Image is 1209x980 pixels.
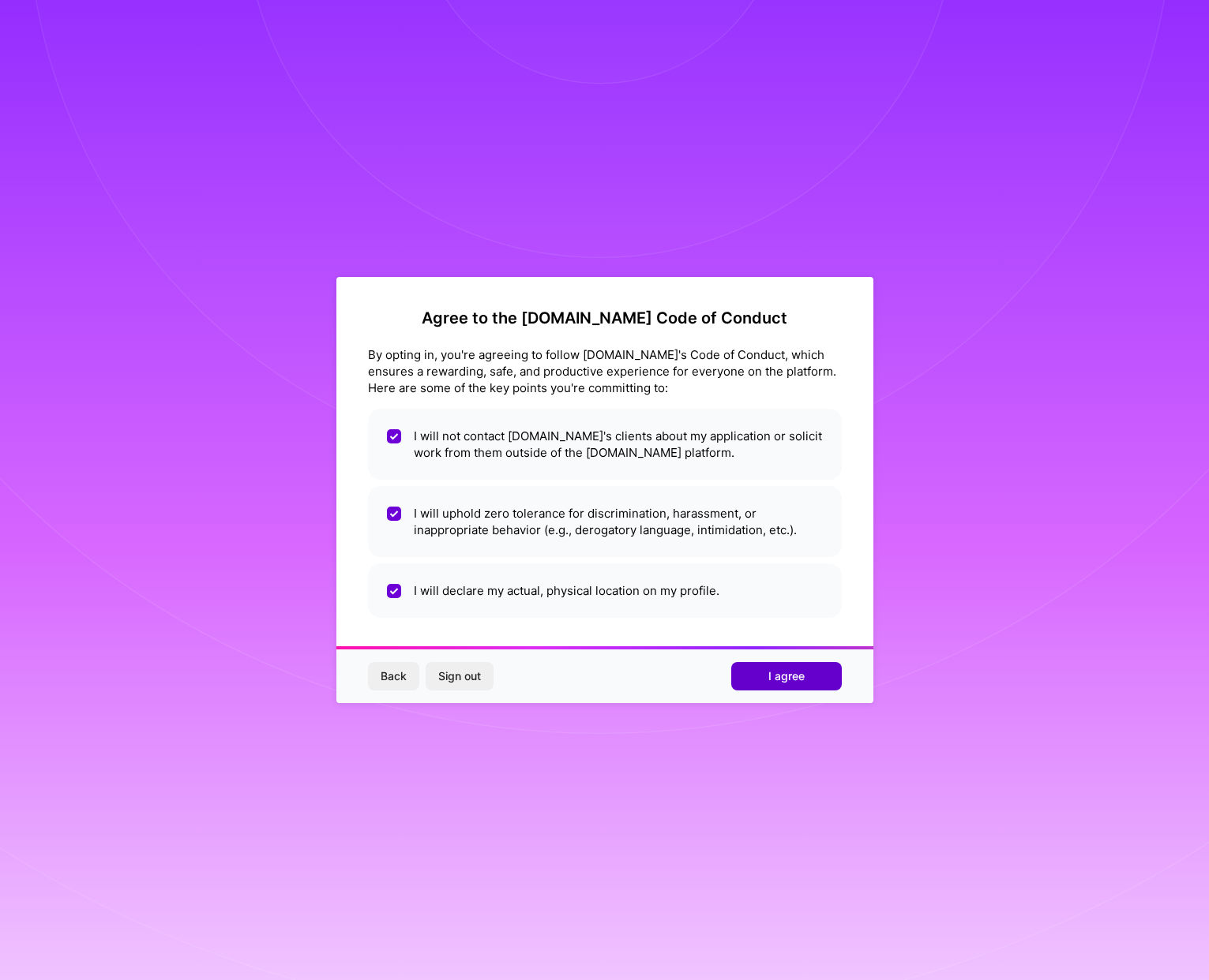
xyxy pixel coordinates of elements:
[368,409,842,480] li: I will not contact [DOMAIN_NAME]'s clients about my application or solicit work from them outside...
[368,346,842,396] div: By opting in, you're agreeing to follow [DOMAIN_NAME]'s Code of Conduct, which ensures a rewardin...
[368,486,842,557] li: I will uphold zero tolerance for discrimination, harassment, or inappropriate behavior (e.g., der...
[438,668,481,684] span: Sign out
[426,662,494,690] button: Sign out
[731,662,842,690] button: I agree
[368,309,842,327] h2: Agree to the [DOMAIN_NAME] Code of Conduct
[368,662,419,690] button: Back
[368,563,842,618] li: I will declare my actual, physical location on my profile.
[381,668,407,684] span: Back
[768,668,805,684] span: I agree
